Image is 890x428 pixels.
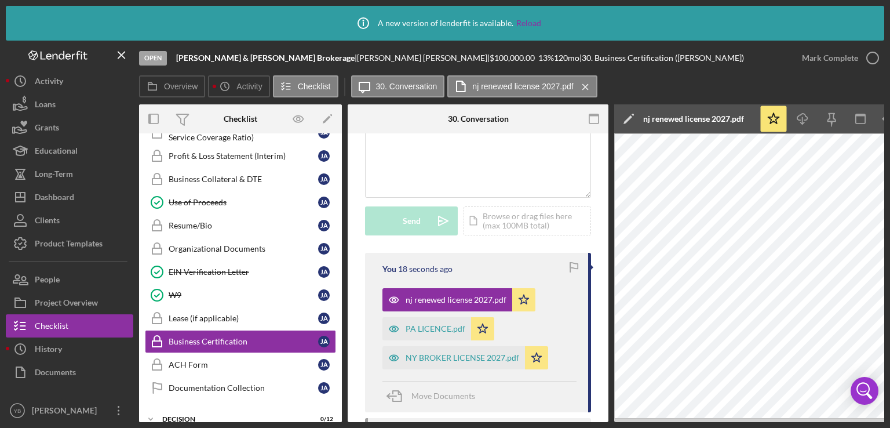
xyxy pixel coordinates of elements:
[351,75,445,97] button: 30. Conversation
[406,353,519,362] div: NY BROKER LICENSE 2027.pdf
[35,93,56,119] div: Loans
[35,139,78,165] div: Educational
[318,243,330,255] div: J A
[6,162,133,186] button: Long-Term
[406,324,465,333] div: PA LICENCE.pdf
[802,46,858,70] div: Mark Complete
[6,70,133,93] button: Activity
[349,9,541,38] div: A new version of lenderfit is available.
[35,338,62,364] div: History
[382,317,494,340] button: PA LICENCE.pdf
[169,151,318,161] div: Profit & Loss Statement (Interim)
[35,162,73,188] div: Long-Term
[169,198,318,207] div: Use of Proceeds
[6,338,133,361] button: History
[312,416,333,423] div: 0 / 12
[6,314,133,338] button: Checklist
[35,268,60,294] div: People
[169,175,318,184] div: Business Collateral & DTE
[318,382,330,394] div: J A
[145,353,336,376] a: ACH FormJA
[490,53,538,63] div: $100,000.00
[6,232,133,255] button: Product Templates
[403,206,421,235] div: Send
[6,361,133,384] button: Documents
[516,19,541,28] a: Reload
[382,346,548,369] button: NY BROKER LICENSE 2027.pdf
[145,191,336,214] a: Use of ProceedsJA
[139,51,167,66] div: Open
[6,139,133,162] button: Educational
[169,291,318,300] div: W9
[398,264,453,274] time: 2025-08-12 16:38
[318,313,330,324] div: J A
[208,75,269,97] button: Activity
[6,186,133,209] button: Dashboard
[318,289,330,301] div: J A
[35,70,63,96] div: Activity
[357,53,490,63] div: [PERSON_NAME] [PERSON_NAME] |
[145,376,336,400] a: Documentation CollectionJA
[411,391,475,401] span: Move Documents
[851,377,878,405] div: Open Intercom Messenger
[169,314,318,323] div: Lease (if applicable)
[29,399,104,425] div: [PERSON_NAME]
[318,220,330,231] div: J A
[643,114,744,124] div: nj renewed license 2027.pdf
[169,360,318,369] div: ACH Form
[35,232,103,258] div: Product Templates
[318,150,330,162] div: J A
[145,330,336,353] a: Business CertificationJA
[145,260,336,284] a: EIN Verification LetterJA
[176,53,357,63] div: |
[579,53,744,63] div: | 30. Business Certification ([PERSON_NAME])
[145,237,336,260] a: Organizational DocumentsJA
[382,382,487,411] button: Move Documents
[176,53,355,63] b: [PERSON_NAME] & [PERSON_NAME] Brokerage
[6,291,133,314] button: Project Overview
[318,359,330,371] div: J A
[382,288,535,311] button: nj renewed license 2027.pdf
[472,82,573,91] label: nj renewed license 2027.pdf
[298,82,331,91] label: Checklist
[169,383,318,393] div: Documentation Collection
[169,267,318,277] div: EIN Verification Letter
[236,82,262,91] label: Activity
[6,209,133,232] button: Clients
[6,93,133,116] a: Loans
[318,336,330,347] div: J A
[365,206,458,235] button: Send
[145,284,336,307] a: W9JA
[35,361,76,387] div: Documents
[554,53,579,63] div: 120 mo
[318,197,330,208] div: J A
[318,266,330,278] div: J A
[318,173,330,185] div: J A
[35,186,74,212] div: Dashboard
[169,337,318,346] div: Business Certification
[164,82,198,91] label: Overview
[169,244,318,253] div: Organizational Documents
[162,416,304,423] div: Decision
[406,295,506,304] div: nj renewed license 2027.pdf
[145,214,336,237] a: Resume/BioJA
[169,221,318,230] div: Resume/Bio
[6,116,133,139] button: Grants
[145,168,336,191] a: Business Collateral & DTEJA
[448,114,509,124] div: 30. Conversation
[6,268,133,291] button: People
[447,75,597,97] button: nj renewed license 2027.pdf
[790,46,884,70] button: Mark Complete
